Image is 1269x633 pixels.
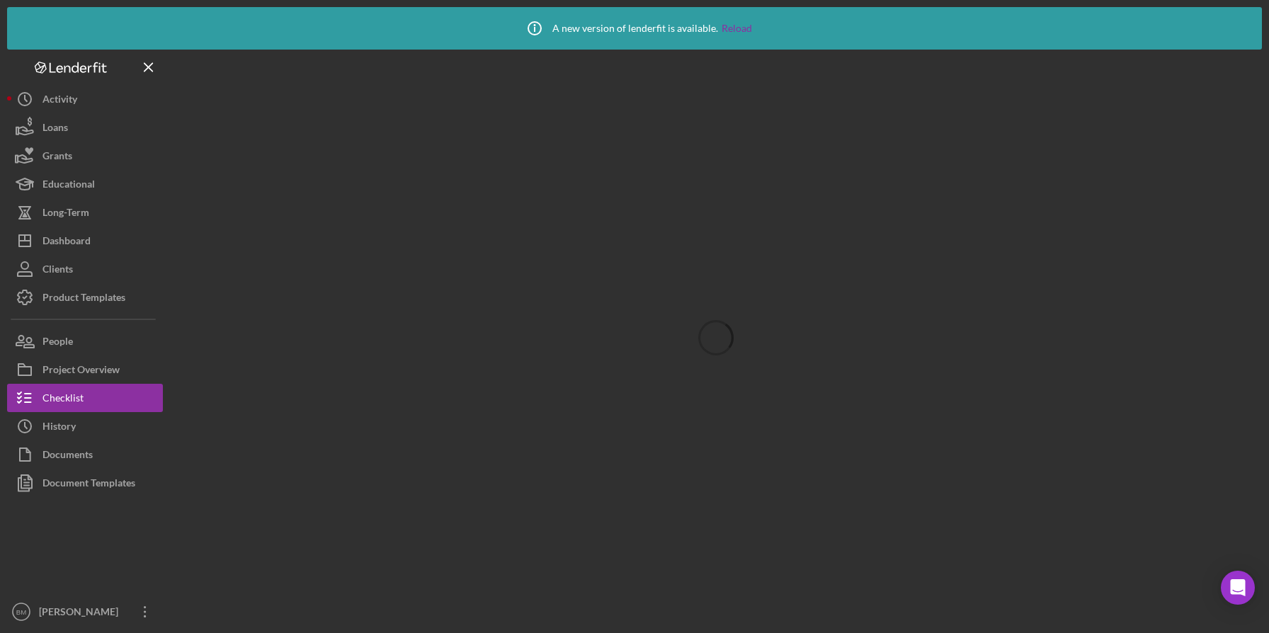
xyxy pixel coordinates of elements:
[7,255,163,283] button: Clients
[722,23,752,34] a: Reload
[42,85,77,117] div: Activity
[35,598,127,629] div: [PERSON_NAME]
[7,355,163,384] button: Project Overview
[42,469,135,501] div: Document Templates
[42,412,76,444] div: History
[42,198,89,230] div: Long-Term
[42,327,73,359] div: People
[7,440,163,469] button: Documents
[42,227,91,258] div: Dashboard
[42,384,84,416] div: Checklist
[7,227,163,255] button: Dashboard
[7,113,163,142] button: Loans
[7,85,163,113] button: Activity
[7,327,163,355] button: People
[7,412,163,440] button: History
[42,142,72,173] div: Grants
[42,170,95,202] div: Educational
[7,198,163,227] button: Long-Term
[7,283,163,312] button: Product Templates
[7,598,163,626] button: BM[PERSON_NAME]
[42,255,73,287] div: Clients
[42,355,120,387] div: Project Overview
[16,608,26,616] text: BM
[517,11,752,46] div: A new version of lenderfit is available.
[7,469,163,497] button: Document Templates
[7,170,163,198] button: Educational
[42,440,93,472] div: Documents
[7,384,163,412] button: Checklist
[1221,571,1255,605] div: Open Intercom Messenger
[7,142,163,170] button: Grants
[42,113,68,145] div: Loans
[42,283,125,315] div: Product Templates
